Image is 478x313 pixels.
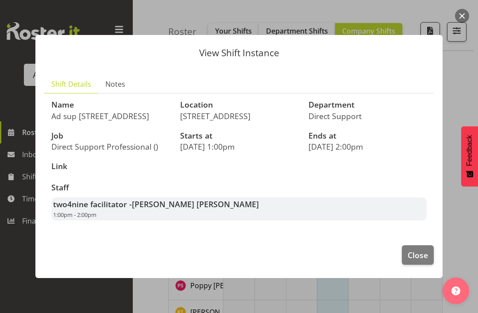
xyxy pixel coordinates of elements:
[466,135,474,166] span: Feedback
[132,199,259,209] span: [PERSON_NAME] [PERSON_NAME]
[51,162,170,171] h3: Link
[51,100,170,109] h3: Name
[451,286,460,295] img: help-xxl-2.png
[180,111,298,121] p: [STREET_ADDRESS]
[51,79,91,89] span: Shift Details
[180,131,298,140] h3: Starts at
[402,245,434,265] button: Close
[51,183,427,192] h3: Staff
[180,100,298,109] h3: Location
[308,111,427,121] p: Direct Support
[180,142,298,151] p: [DATE] 1:00pm
[53,211,96,219] span: 1:00pm - 2:00pm
[461,126,478,186] button: Feedback - Show survey
[51,142,170,151] p: Direct Support Professional ()
[308,131,427,140] h3: Ends at
[44,48,434,58] p: View Shift Instance
[308,100,427,109] h3: Department
[105,79,125,89] span: Notes
[51,131,170,140] h3: Job
[408,249,428,261] span: Close
[308,142,427,151] p: [DATE] 2:00pm
[53,199,259,209] strong: two4nine facilitator -
[51,111,170,121] p: Ad sup [STREET_ADDRESS]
